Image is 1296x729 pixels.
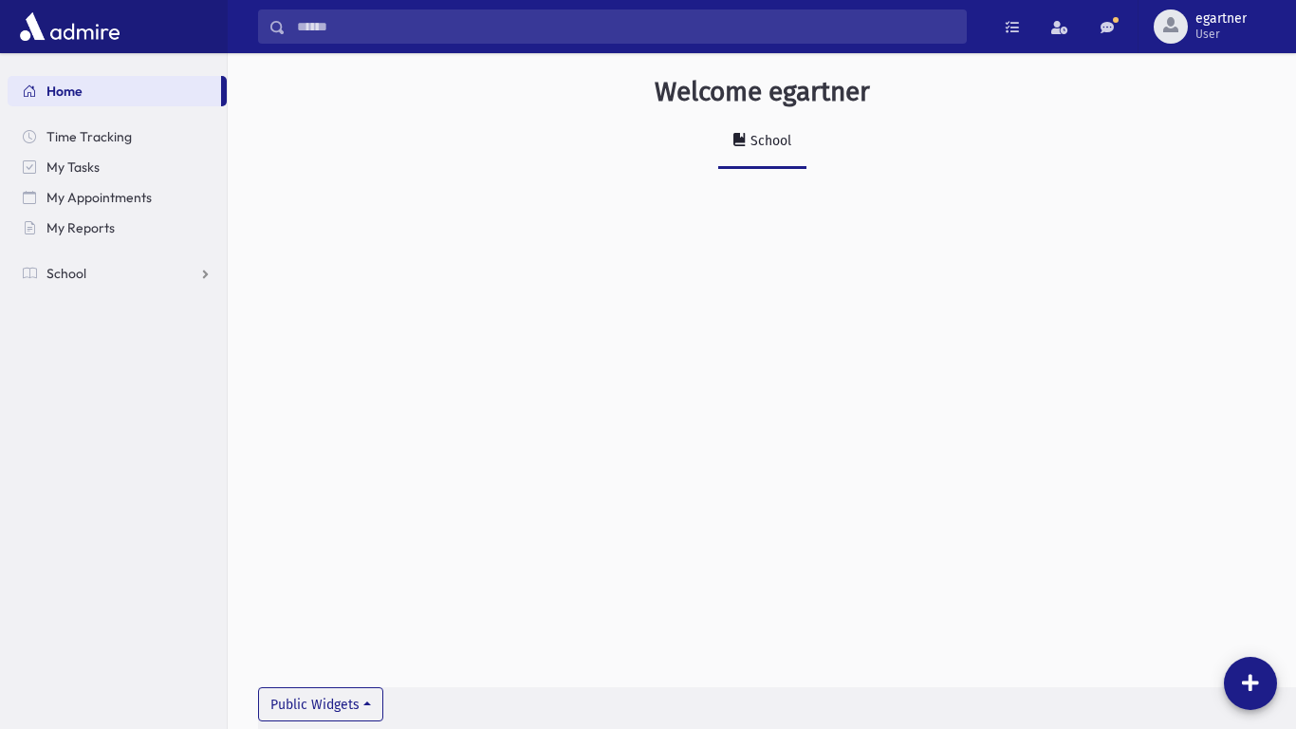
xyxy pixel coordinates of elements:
span: School [46,265,86,282]
a: School [718,116,806,169]
span: User [1195,27,1247,42]
h3: Welcome egartner [655,76,870,108]
span: My Reports [46,219,115,236]
img: AdmirePro [15,8,124,46]
span: egartner [1195,11,1247,27]
button: Public Widgets [258,687,383,721]
input: Search [286,9,966,44]
span: My Appointments [46,189,152,206]
a: My Appointments [8,182,227,213]
a: Time Tracking [8,121,227,152]
a: My Reports [8,213,227,243]
span: Time Tracking [46,128,132,145]
a: School [8,258,227,289]
a: Home [8,76,221,106]
span: Home [46,83,83,100]
span: My Tasks [46,159,100,176]
a: My Tasks [8,152,227,182]
div: School [747,133,791,149]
